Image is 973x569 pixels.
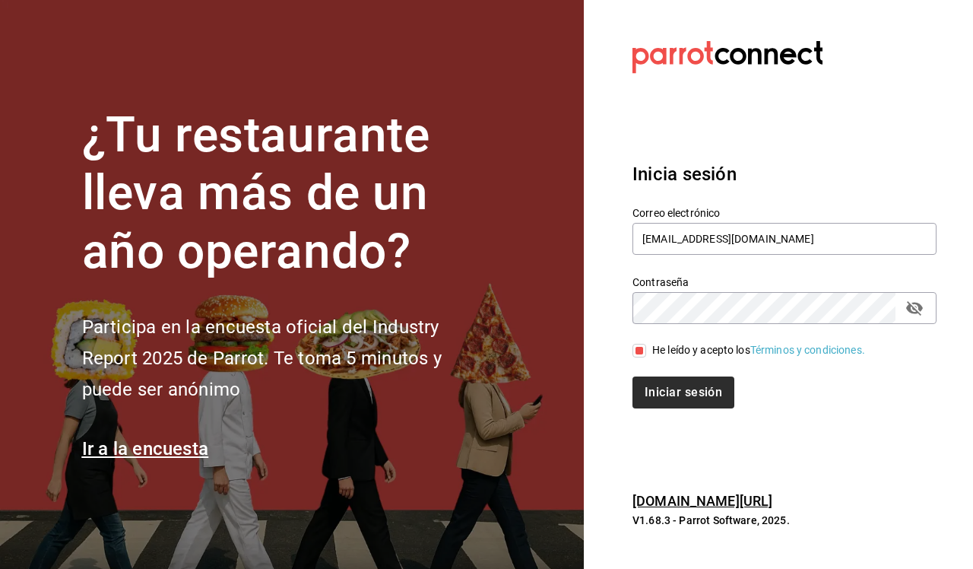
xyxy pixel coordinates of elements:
[632,276,937,287] label: Contraseña
[82,106,493,281] h1: ¿Tu restaurante lleva más de un año operando?
[902,295,927,321] button: passwordField
[632,223,937,255] input: Ingresa tu correo electrónico
[652,342,865,358] div: He leído y acepto los
[750,344,865,356] a: Términos y condiciones.
[632,377,734,408] button: Iniciar sesión
[82,438,209,459] a: Ir a la encuesta
[82,312,493,405] h2: Participa en la encuesta oficial del Industry Report 2025 de Parrot. Te toma 5 minutos y puede se...
[632,161,937,188] h3: Inicia sesión
[632,513,937,528] p: V1.68.3 - Parrot Software, 2025.
[632,207,937,218] label: Correo electrónico
[632,493,772,509] a: [DOMAIN_NAME][URL]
